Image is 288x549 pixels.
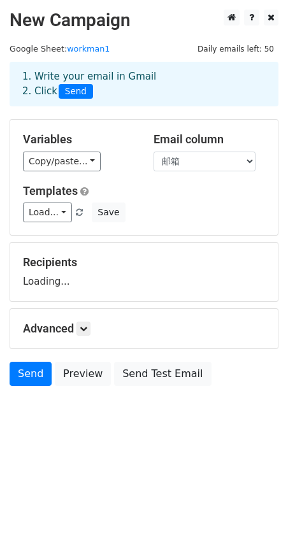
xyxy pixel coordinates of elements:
h5: Advanced [23,322,265,336]
a: Send Test Email [114,362,211,386]
a: Copy/paste... [23,152,101,171]
span: Send [59,84,93,99]
div: Loading... [23,255,265,289]
a: Templates [23,184,78,197]
small: Google Sheet: [10,44,110,53]
a: Preview [55,362,111,386]
a: Load... [23,203,72,222]
a: Daily emails left: 50 [193,44,278,53]
button: Save [92,203,125,222]
h5: Variables [23,132,134,146]
h5: Email column [154,132,265,146]
span: Daily emails left: 50 [193,42,278,56]
h2: New Campaign [10,10,278,31]
h5: Recipients [23,255,265,269]
div: 1. Write your email in Gmail 2. Click [13,69,275,99]
a: Send [10,362,52,386]
a: workman1 [67,44,110,53]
